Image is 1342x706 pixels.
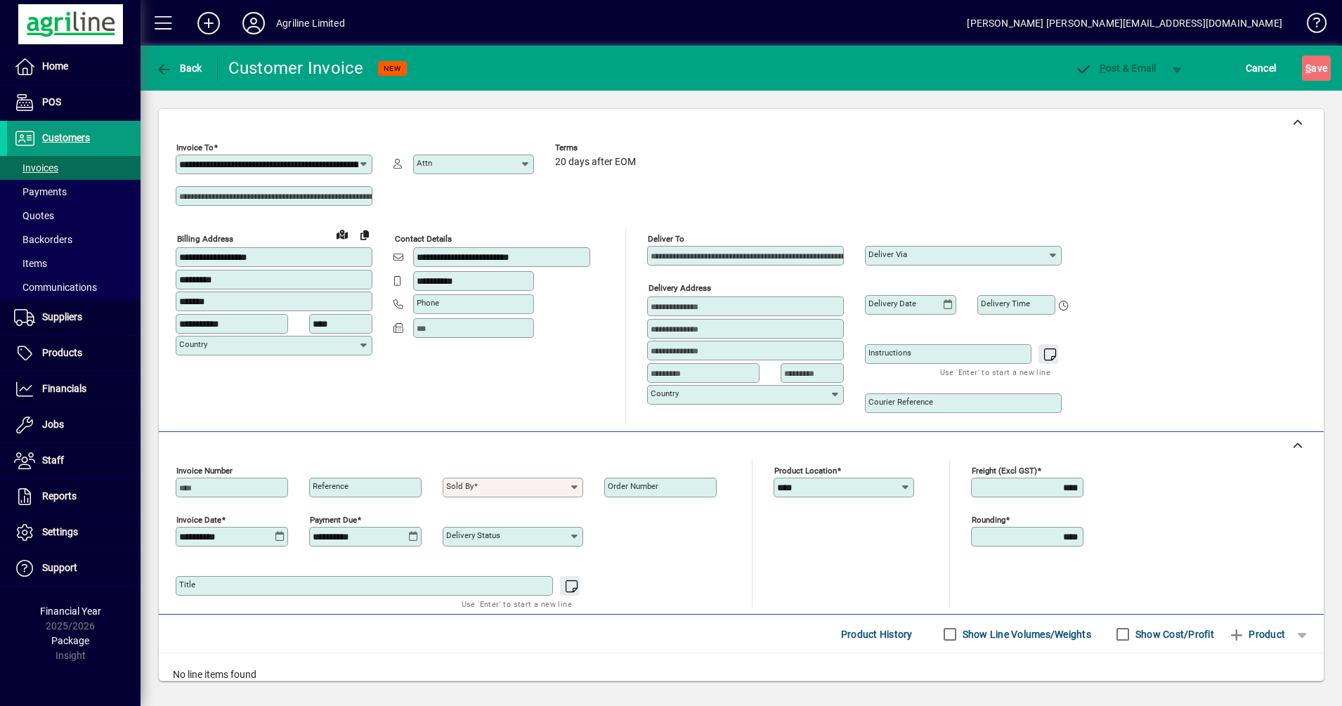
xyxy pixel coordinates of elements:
span: 20 days after EOM [555,157,636,168]
mat-label: Delivery date [868,299,916,308]
span: P [1100,63,1106,74]
mat-label: Deliver via [868,249,907,259]
div: [PERSON_NAME] [PERSON_NAME][EMAIL_ADDRESS][DOMAIN_NAME] [967,12,1282,34]
span: ost & Email [1075,63,1157,74]
button: Product History [835,622,918,647]
a: Items [7,251,141,275]
mat-label: Payment due [310,515,357,525]
app-page-header-button: Back [141,55,218,81]
mat-label: Title [179,580,195,589]
span: Support [42,562,77,573]
mat-label: Courier Reference [868,397,933,407]
mat-label: Delivery time [981,299,1030,308]
button: Add [186,11,231,36]
span: Quotes [14,210,54,221]
span: Products [42,347,82,358]
span: POS [42,96,61,107]
mat-label: Invoice number [176,466,233,476]
span: Payments [14,186,67,197]
mat-hint: Use 'Enter' to start a new line [940,364,1050,380]
a: View on map [331,223,353,245]
span: Items [14,258,47,269]
mat-label: Order number [608,481,658,491]
mat-label: Freight (excl GST) [972,466,1037,476]
span: Settings [42,526,78,537]
div: No line items found [159,653,1324,696]
span: Product [1228,623,1285,646]
mat-label: Product location [774,466,837,476]
mat-hint: Use 'Enter' to start a new line [462,596,572,612]
button: Copy to Delivery address [353,223,376,246]
span: ave [1305,57,1327,79]
button: Product [1221,622,1292,647]
label: Show Cost/Profit [1133,627,1214,641]
a: Quotes [7,204,141,228]
a: Knowledge Base [1296,3,1324,48]
span: Financials [42,383,86,394]
label: Show Line Volumes/Weights [960,627,1091,641]
span: Customers [42,132,90,143]
button: Back [152,55,206,81]
span: S [1305,63,1311,74]
mat-label: Rounding [972,515,1005,525]
a: Invoices [7,156,141,180]
span: Package [51,635,89,646]
a: Home [7,49,141,84]
span: Staff [42,455,64,466]
span: Back [155,63,202,74]
span: Product History [841,623,913,646]
button: Post & Email [1068,55,1164,81]
button: Save [1302,55,1331,81]
a: Backorders [7,228,141,251]
span: Terms [555,143,639,152]
mat-label: Attn [417,158,432,168]
a: Payments [7,180,141,204]
a: Products [7,336,141,371]
a: Suppliers [7,300,141,335]
a: Settings [7,515,141,550]
button: Profile [231,11,276,36]
span: Backorders [14,234,72,245]
div: Agriline Limited [276,12,345,34]
a: Jobs [7,407,141,443]
mat-label: Deliver To [648,234,684,244]
a: Communications [7,275,141,299]
a: Support [7,551,141,586]
span: Reports [42,490,77,502]
span: Home [42,60,68,72]
span: Suppliers [42,311,82,322]
mat-label: Instructions [868,348,911,358]
span: Invoices [14,162,58,174]
mat-label: Reference [313,481,348,491]
button: Cancel [1242,55,1280,81]
a: Staff [7,443,141,478]
span: NEW [384,64,401,73]
mat-label: Invoice date [176,515,221,525]
mat-label: Delivery status [446,530,500,540]
a: POS [7,85,141,120]
mat-label: Sold by [446,481,474,491]
mat-label: Invoice To [176,143,214,152]
mat-label: Phone [417,298,439,308]
mat-label: Country [179,339,207,349]
a: Reports [7,479,141,514]
span: Financial Year [40,606,101,617]
span: Cancel [1246,57,1277,79]
div: Customer Invoice [228,57,364,79]
mat-label: Country [651,388,679,398]
span: Communications [14,282,97,293]
a: Financials [7,372,141,407]
span: Jobs [42,419,64,430]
